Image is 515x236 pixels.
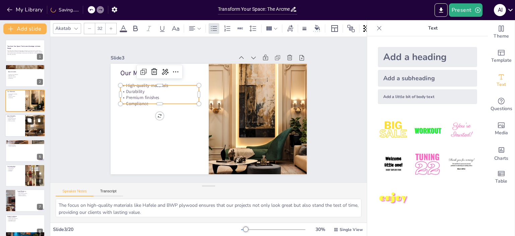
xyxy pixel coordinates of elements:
p: Follow-up service [7,121,23,122]
strong: Transform Your Space: The Arcmen Advantage in Interior Design [7,46,41,49]
div: 3 [37,104,43,110]
div: Add ready made slides [488,44,515,68]
textarea: The focus on high-quality materials like Hafele and BWP plywood ensures that our projects not onl... [56,199,361,217]
p: Compliance [120,101,199,107]
p: High-quality materials [7,93,23,95]
div: Saving...... [51,7,79,13]
p: Timely completion [17,194,43,196]
p: Empowered clients [7,219,43,221]
p: Faster delivery [17,192,43,193]
div: Akatab [54,24,72,33]
p: Transparency [7,117,23,118]
button: Export to PowerPoint [435,3,448,17]
span: Single View [340,227,363,232]
div: Add charts and graphs [488,141,515,165]
button: Delete Slide [35,116,43,125]
span: Theme [494,33,509,40]
p: Tailored designs [7,142,43,143]
p: Lifetime warranty [7,119,23,121]
img: 2.jpeg [412,115,443,146]
span: Charts [494,155,508,162]
div: 7 [37,204,43,210]
p: Flexibility [7,171,23,172]
img: 6.jpeg [446,149,477,180]
div: Add text boxes [488,68,515,93]
p: Streamlined processes [17,193,43,194]
p: Time Efficiency [17,190,43,192]
img: 4.jpeg [378,149,409,180]
button: Duplicate Slide [25,116,34,125]
p: Our Materials [120,68,199,78]
div: A I [494,4,506,16]
p: Compliance [7,97,23,98]
p: Premium finishes [7,96,23,97]
p: Generated with [URL] [7,54,43,55]
div: Add a little bit of body text [378,89,477,104]
p: Durability [7,95,23,96]
p: Premium finishes [120,95,199,101]
p: Adaptability [7,77,43,79]
div: Slide 3 / 20 [53,226,241,233]
p: Step-by-step assistance [7,218,43,219]
img: 1.jpeg [378,115,409,146]
p: Professional team [7,217,43,218]
img: 7.jpeg [378,183,409,214]
p: Award-winning expertise [7,74,43,75]
img: 5.jpeg [412,149,443,180]
div: 2 [5,64,45,87]
div: 3 [5,90,45,112]
p: Cost savings [7,143,43,144]
div: Add a table [488,165,515,189]
p: Satisfaction [7,169,23,171]
div: 6 [5,164,45,187]
div: 4 [5,114,45,137]
div: 6 [37,179,43,185]
button: Speaker Notes [56,189,94,196]
div: Add a subheading [378,70,477,87]
img: 3.jpeg [446,115,477,146]
p: Early Planning Benefits [7,140,43,142]
button: Add slide [3,23,47,34]
p: Text [385,20,481,36]
p: Durability [120,88,199,94]
p: Enjoyable process [7,221,43,222]
div: 8 [37,229,43,235]
div: 4 [37,129,43,135]
div: 7 [5,189,45,211]
p: Our Materials [7,91,23,93]
p: Customization [7,166,23,168]
div: Border settings [301,23,308,34]
span: Template [491,57,512,64]
p: Meticulous planning [17,195,43,197]
p: Visualizations [7,168,23,169]
p: High-quality materials [120,82,199,88]
span: Text [497,81,506,88]
button: My Library [5,4,46,15]
input: Insert title [218,4,290,14]
p: Smooth workflow [7,144,43,146]
button: Transcript [94,189,123,196]
button: Present [449,3,482,17]
div: Slide 3 [111,55,234,61]
span: Media [495,129,508,137]
div: Add images, graphics, shapes or video [488,117,515,141]
div: Background color [312,25,322,32]
button: A I [494,3,506,17]
span: Table [495,178,507,185]
p: About Arcmen [8,71,44,73]
p: Expert Guidance [7,215,43,217]
span: Position [347,25,355,33]
div: Change the overall theme [488,20,515,44]
div: Layout [329,23,340,34]
div: Text effects [285,23,295,34]
div: 5 [37,154,43,160]
div: 2 [37,79,43,85]
p: Dedicated team [7,75,43,76]
div: 1 [37,54,43,60]
p: Experience centers [7,76,43,78]
p: Customized pricing [7,118,23,119]
span: Questions [491,105,512,112]
div: Column Count [264,23,279,34]
div: 1 [5,40,45,62]
div: 5 [5,140,45,162]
